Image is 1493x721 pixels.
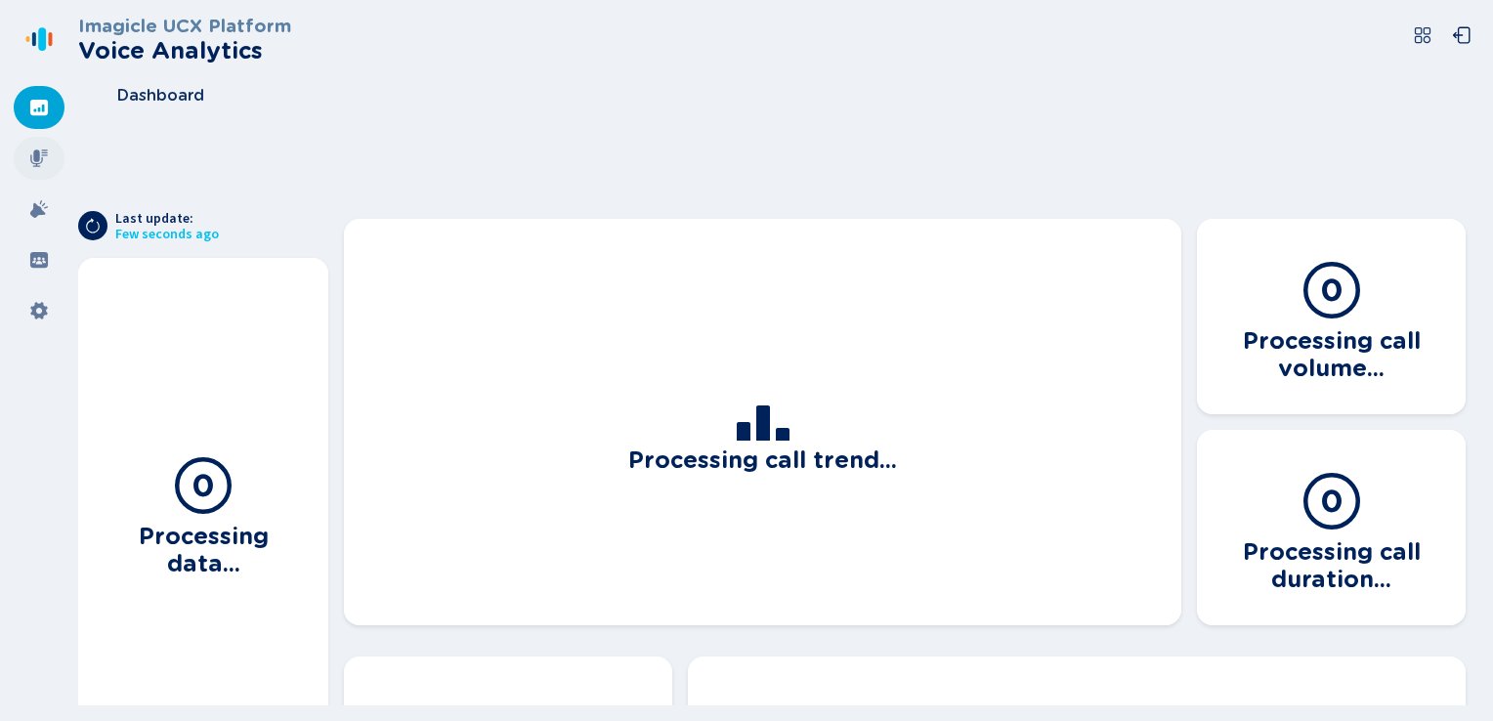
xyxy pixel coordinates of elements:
div: Recordings [14,137,64,180]
span: Last update: [115,211,219,227]
svg: box-arrow-left [1452,25,1472,45]
h2: Voice Analytics [78,37,291,64]
h3: Processing call volume... [1220,321,1442,381]
h3: Imagicle UCX Platform [78,16,291,37]
h3: Processing call trend... [628,441,897,474]
h3: Processing data... [102,517,305,576]
svg: dashboard-filled [29,98,49,117]
div: Alarms [14,188,64,231]
svg: groups-filled [29,250,49,270]
svg: alarm-filled [29,199,49,219]
h3: Processing call duration... [1220,532,1442,592]
span: Dashboard [117,87,204,105]
div: Dashboard [14,86,64,129]
span: Few seconds ago [115,227,219,242]
svg: mic-fill [29,148,49,168]
div: Groups [14,238,64,281]
div: Settings [14,289,64,332]
svg: arrow-clockwise [85,218,101,233]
